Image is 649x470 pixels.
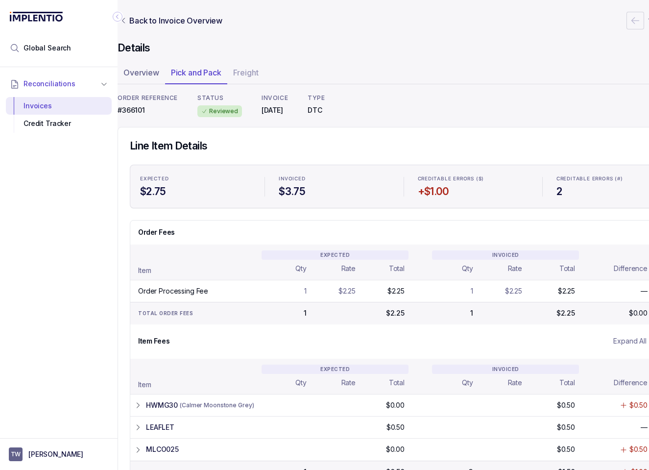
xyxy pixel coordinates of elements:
p: [PERSON_NAME] [28,449,83,459]
p: INVOICED [279,176,305,182]
p: Back to Invoice Overview [129,15,222,26]
p: Pick and Pack [171,67,221,78]
div: Reviewed [197,105,242,117]
p: — [641,422,648,432]
p: [DATE] [262,105,288,115]
button: Reconciliations [6,73,112,95]
p: INVOICED [432,365,579,374]
p: Order Processing Fee [138,286,253,296]
p: MLCO025 [146,445,179,454]
p: Rate [341,378,356,388]
p: $0.50 [386,422,405,432]
p: Difference [614,264,648,273]
p: STATUS [197,94,242,102]
p: $2.25 [338,286,356,296]
span: Reconciliations [24,79,75,89]
p: #366101 [118,105,178,115]
p: DTC [308,105,325,115]
p: $2.25 [387,286,405,296]
p: EXPECTED [262,365,409,374]
p: EXPECTED [262,250,409,260]
p: $0.50 [629,400,648,410]
p: INVOICED [432,250,579,260]
p: — [641,286,648,296]
p: CREDITABLE ERRORS (#) [556,176,623,182]
li: Statistic INVOICED [273,169,395,204]
li: Tab Pick and Pack [165,65,227,84]
li: Statistic CREDITABLE ERRORS ($) [412,169,534,204]
h6: Item Fees [138,332,169,351]
p: $0.00 [386,400,405,410]
p: EXPECTED [140,176,168,182]
p: Total [389,264,405,273]
p: Item [138,380,151,390]
p: Qty [295,378,307,388]
p: $2.25 [556,308,575,318]
a: Link Back to Invoice Overview [118,15,224,26]
p: $0.50 [557,422,575,432]
p: $0.50 [557,400,575,410]
h4: $3.75 [279,185,389,198]
p: 1 [304,286,307,296]
span: Global Search [24,43,71,53]
p: $2.25 [505,286,522,296]
p: Rate [341,264,356,273]
p: Total [559,378,575,388]
div: Invoices [14,97,104,115]
div: Reconciliations [6,95,112,135]
p: LEAFLET [146,422,174,432]
div: Collapse Icon [112,11,123,23]
p: $2.25 [386,308,405,318]
h4: +$1.00 [418,185,529,198]
p: Item [138,266,151,275]
p: 1 [471,286,473,296]
h4: $2.75 [140,185,251,198]
p: INVOICE [262,94,288,102]
p: ORDER REFERENCE [118,94,178,102]
div: Credit Tracker [14,115,104,132]
li: Tab Overview [118,65,165,84]
p: 1 [466,308,477,318]
p: 1 [304,308,307,318]
p: $0.00 [386,445,405,454]
p: Rate [508,378,522,388]
p: $0.50 [557,445,575,454]
span: User initials [9,447,23,461]
p: TOTAL ORDER FEES [138,308,193,318]
p: Total [559,264,575,273]
p: $0.00 [629,308,648,318]
button: User initials[PERSON_NAME] [9,447,109,461]
p: HWMG30 [146,400,178,410]
p: Difference [614,378,648,388]
p: CREDITABLE ERRORS ($) [418,176,484,182]
p: Qty [295,264,307,273]
p: TYPE [308,94,325,102]
p: Qty [462,378,473,388]
p: $0.50 [629,445,648,454]
p: Qty [462,264,473,273]
p: Total [389,378,405,388]
p: Overview [123,67,159,78]
p: $2.25 [558,286,575,296]
p: Rate [508,264,522,273]
li: Statistic EXPECTED [134,169,257,204]
p: (Calmer Moonstone Grey) [180,400,254,410]
p: Expand All [613,336,647,346]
